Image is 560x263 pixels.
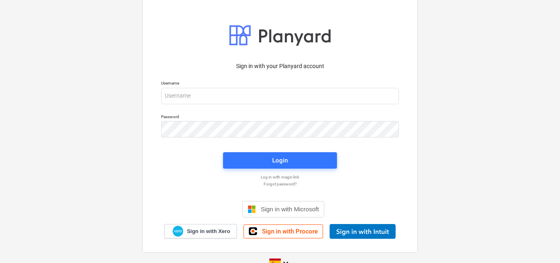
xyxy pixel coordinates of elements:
a: Log in with magic link [157,174,403,180]
img: Microsoft logo [248,205,256,213]
p: Sign in with your Planyard account [161,62,399,71]
a: Sign in with Xero [164,224,237,238]
span: Sign in with Procore [262,228,318,235]
p: Username [161,80,399,87]
a: Forgot password? [157,181,403,187]
span: Sign in with Xero [187,228,230,235]
p: Password [161,114,399,121]
span: Sign in with Microsoft [261,206,319,213]
input: Username [161,88,399,104]
img: Xero logo [173,226,183,237]
a: Sign in with Procore [244,224,323,238]
button: Login [223,152,337,169]
div: Login [272,155,288,166]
